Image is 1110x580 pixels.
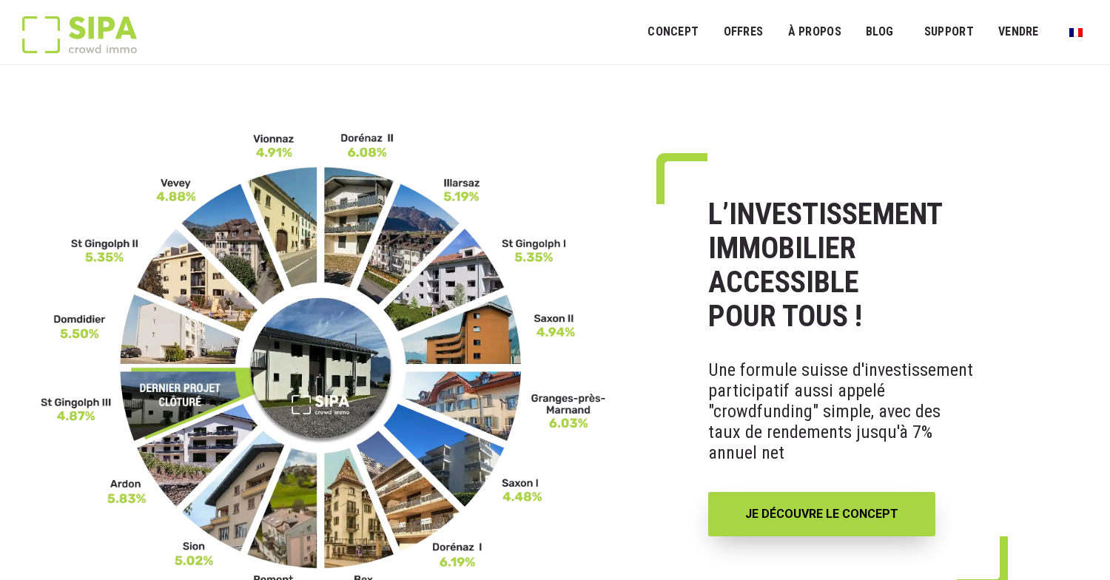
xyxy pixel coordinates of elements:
[647,13,1088,50] nav: Menu principal
[708,198,975,334] h1: L’INVESTISSEMENT IMMOBILIER ACCESSIBLE POUR TOUS !
[915,16,983,49] a: SUPPORT
[708,492,935,536] a: JE DÉCOUVRE LE CONCEPT
[713,16,773,49] a: OFFRES
[708,348,975,474] p: Une formule suisse d'investissement participatif aussi appelé "crowdfunding" simple, avec des tau...
[778,16,851,49] a: À PROPOS
[638,16,708,49] a: Concept
[989,16,1049,49] a: VENDRE
[1060,18,1092,46] a: Passer à
[1069,28,1083,37] img: Français
[856,16,904,49] a: Blog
